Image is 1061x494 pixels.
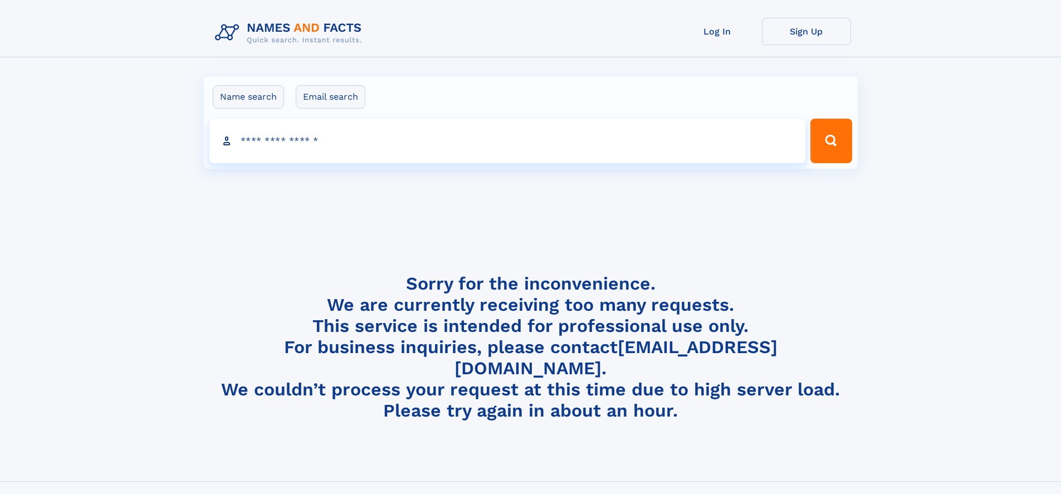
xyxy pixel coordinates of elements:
[213,85,284,109] label: Name search
[673,18,762,45] a: Log In
[454,336,778,379] a: [EMAIL_ADDRESS][DOMAIN_NAME]
[209,119,806,163] input: search input
[211,18,371,48] img: Logo Names and Facts
[762,18,851,45] a: Sign Up
[211,273,851,422] h4: Sorry for the inconvenience. We are currently receiving too many requests. This service is intend...
[296,85,365,109] label: Email search
[810,119,852,163] button: Search Button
